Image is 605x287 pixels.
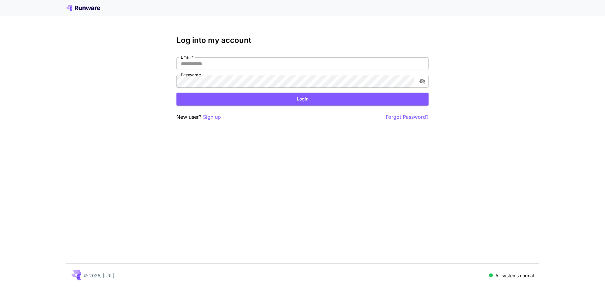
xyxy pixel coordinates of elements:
[495,272,534,279] p: All systems normal
[176,113,221,121] p: New user?
[203,113,221,121] button: Sign up
[176,93,429,106] button: Login
[181,55,193,60] label: Email
[181,72,201,77] label: Password
[386,113,429,121] button: Forgot Password?
[417,76,428,87] button: toggle password visibility
[176,36,429,45] h3: Log into my account
[84,272,114,279] p: © 2025, [URL]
